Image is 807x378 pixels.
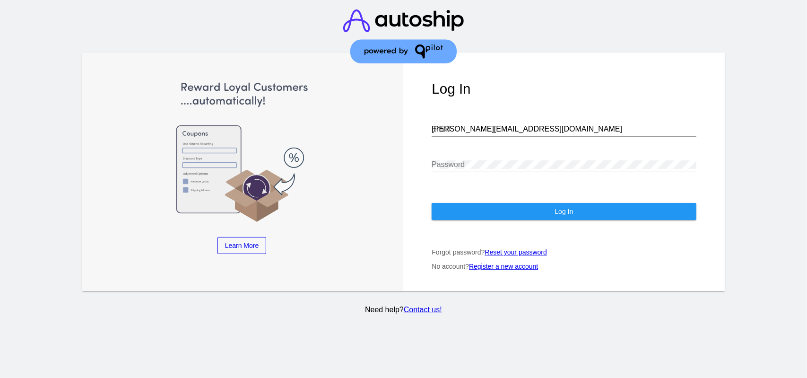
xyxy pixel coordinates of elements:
[225,242,259,249] span: Learn More
[432,125,696,133] input: Email
[111,81,373,223] img: Apply Coupons Automatically to Scheduled Orders with QPilot
[432,248,696,256] p: Forgot password?
[485,248,547,256] a: Reset your password
[432,263,696,270] p: No account?
[81,306,726,314] p: Need help?
[469,263,538,270] a: Register a new account
[404,306,442,314] a: Contact us!
[432,203,696,220] button: Log In
[555,208,573,215] span: Log In
[432,81,696,97] h1: Log In
[373,81,634,223] img: Automate Campaigns with Zapier, QPilot and Klaviyo
[217,237,267,254] a: Learn More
